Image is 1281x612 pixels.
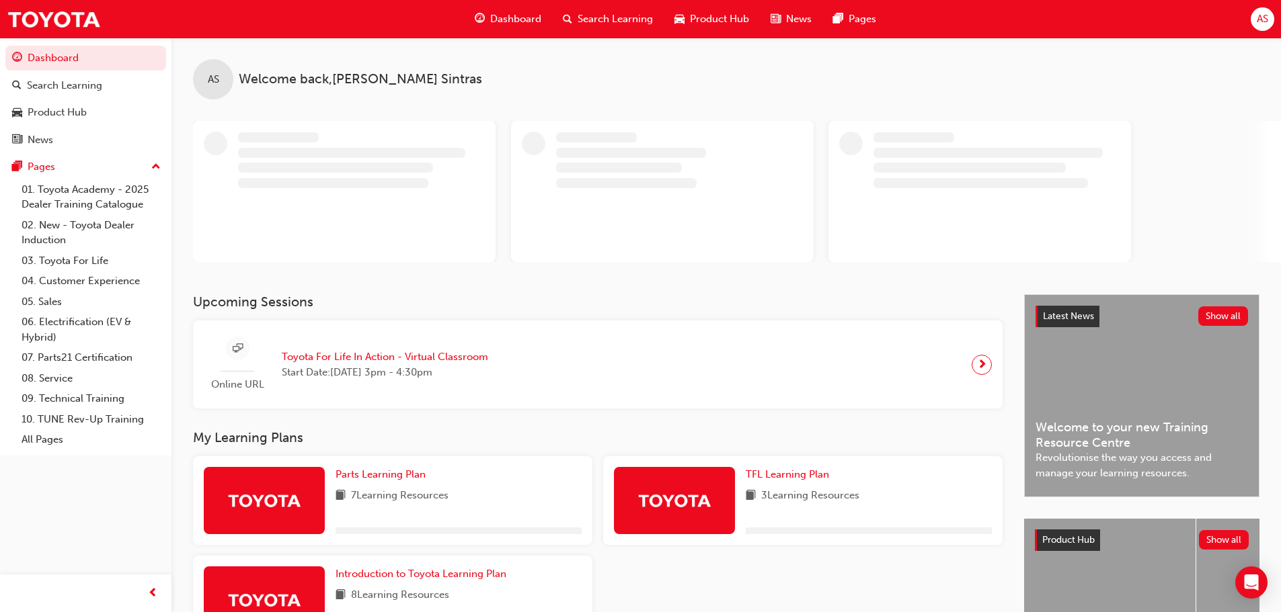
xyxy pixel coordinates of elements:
span: pages-icon [12,161,22,173]
span: Start Date: [DATE] 3pm - 4:30pm [282,365,488,380]
a: Latest NewsShow allWelcome to your new Training Resource CentreRevolutionise the way you access a... [1024,294,1259,497]
a: Search Learning [5,73,166,98]
span: TFL Learning Plan [746,468,829,480]
span: Product Hub [1042,534,1095,545]
img: Trak [227,588,301,611]
span: book-icon [336,587,346,604]
a: Introduction to Toyota Learning Plan [336,566,512,582]
img: Trak [7,4,101,34]
a: All Pages [16,429,166,450]
span: Welcome back , [PERSON_NAME] Sintras [239,72,482,87]
a: News [5,128,166,152]
span: News [786,11,812,27]
div: Product Hub [28,105,87,120]
a: TFL Learning Plan [746,467,834,482]
span: up-icon [151,159,161,176]
a: 08. Service [16,368,166,389]
a: search-iconSearch Learning [552,5,664,33]
span: Online URL [204,377,271,392]
a: 02. New - Toyota Dealer Induction [16,215,166,251]
a: guage-iconDashboard [464,5,552,33]
span: guage-icon [475,11,485,28]
a: 07. Parts21 Certification [16,347,166,368]
a: Latest NewsShow all [1036,306,1248,327]
div: Open Intercom Messenger [1235,566,1268,599]
span: Pages [849,11,876,27]
span: news-icon [771,11,781,28]
span: next-icon [977,355,987,374]
span: Welcome to your new Training Resource Centre [1036,420,1248,450]
span: AS [208,72,219,87]
a: Dashboard [5,46,166,71]
a: pages-iconPages [822,5,887,33]
span: 3 Learning Resources [761,488,859,505]
span: book-icon [336,488,346,505]
h3: My Learning Plans [193,430,1003,445]
img: Trak [227,488,301,512]
img: Trak [637,488,711,512]
span: Revolutionise the way you access and manage your learning resources. [1036,450,1248,480]
button: Pages [5,155,166,179]
span: search-icon [12,80,22,92]
span: Latest News [1043,310,1094,322]
span: sessionType_ONLINE_URL-icon [233,341,243,357]
a: car-iconProduct Hub [664,5,760,33]
span: prev-icon [148,585,158,602]
span: 7 Learning Resources [351,488,449,505]
a: 06. Electrification (EV & Hybrid) [16,312,166,347]
a: Parts Learning Plan [336,467,431,482]
span: pages-icon [833,11,843,28]
button: Show all [1198,306,1249,326]
a: 10. TUNE Rev-Up Training [16,409,166,430]
a: 05. Sales [16,292,166,312]
span: search-icon [563,11,572,28]
span: AS [1257,11,1268,27]
span: Introduction to Toyota Learning Plan [336,568,506,580]
a: 09. Technical Training [16,388,166,409]
a: 03. Toyota For Life [16,251,166,271]
a: news-iconNews [760,5,822,33]
span: Product Hub [690,11,749,27]
span: guage-icon [12,52,22,64]
span: news-icon [12,134,22,146]
a: Product Hub [5,100,166,125]
div: Pages [28,159,55,175]
span: Search Learning [578,11,653,27]
span: car-icon [674,11,685,28]
span: Dashboard [490,11,541,27]
span: car-icon [12,107,22,119]
a: Online URLToyota For Life In Action - Virtual ClassroomStart Date:[DATE] 3pm - 4:30pm [204,331,992,398]
a: Product HubShow all [1035,529,1249,551]
span: Parts Learning Plan [336,468,426,480]
span: book-icon [746,488,756,505]
div: News [28,132,53,148]
span: Toyota For Life In Action - Virtual Classroom [282,349,488,365]
button: Show all [1199,530,1249,550]
a: 01. Toyota Academy - 2025 Dealer Training Catalogue [16,179,166,215]
a: 04. Customer Experience [16,271,166,292]
span: 8 Learning Resources [351,587,449,604]
button: AS [1251,7,1274,31]
button: DashboardSearch LearningProduct HubNews [5,43,166,155]
div: Search Learning [27,78,102,93]
h3: Upcoming Sessions [193,294,1003,310]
